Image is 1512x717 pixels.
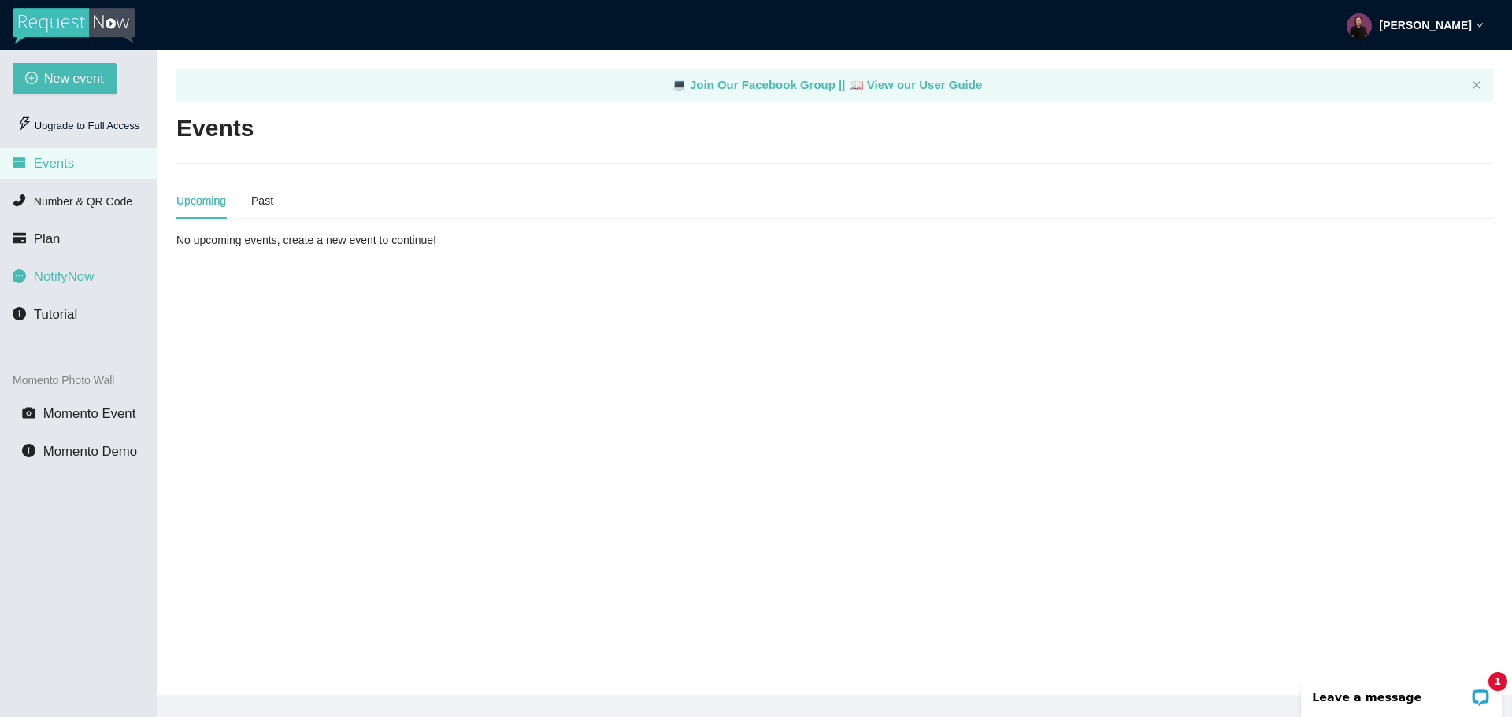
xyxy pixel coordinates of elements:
span: Plan [34,231,61,246]
span: NotifyNow [34,269,94,284]
div: Past [251,192,273,209]
div: Upcoming [176,192,226,209]
span: Events [34,156,74,171]
a: laptop View our User Guide [849,78,983,91]
img: ALV-UjVQtopOeWaHUloQBUv0z8W6h0h50sBOshdjEr44i7Q6PMnogomISd4vhaEWAVZ2bt31yc7PpSyoASkGD7nIR-N4DzjRF... [1347,13,1372,39]
span: info-circle [22,444,35,457]
h2: Events [176,113,254,145]
a: laptop Join Our Facebook Group || [672,78,849,91]
span: Number & QR Code [34,195,132,208]
img: RequestNow [13,8,135,44]
span: Momento Demo [43,444,137,459]
span: calendar [13,156,26,169]
strong: [PERSON_NAME] [1380,19,1472,31]
button: close [1472,80,1481,91]
span: Tutorial [34,307,77,322]
span: New event [44,68,104,88]
button: plus-circleNew event [13,63,117,94]
iframe: LiveChat chat widget [1291,667,1512,717]
span: close [1472,80,1481,90]
span: laptop [849,78,864,91]
span: Momento Event [43,406,136,421]
span: credit-card [13,231,26,245]
div: Upgrade to Full Access [13,110,144,142]
span: plus-circle [25,72,38,87]
div: No upcoming events, create a new event to continue! [176,231,607,249]
span: message [13,269,26,283]
span: info-circle [13,307,26,320]
span: phone [13,194,26,207]
span: thunderbolt [17,116,31,131]
span: laptop [672,78,687,91]
span: camera [22,406,35,419]
span: down [1476,21,1484,29]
